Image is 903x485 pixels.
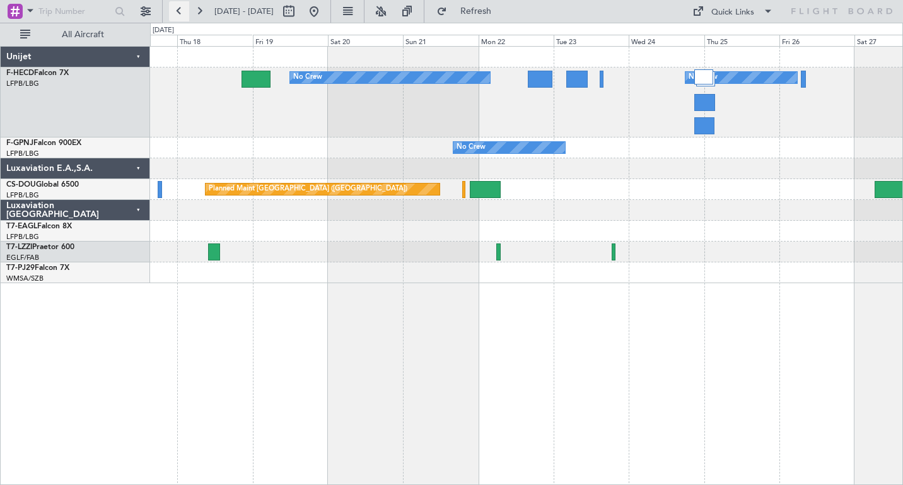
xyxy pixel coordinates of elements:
button: All Aircraft [14,25,137,45]
div: Planned Maint [GEOGRAPHIC_DATA] ([GEOGRAPHIC_DATA]) [209,180,407,199]
a: LFPB/LBG [6,190,39,200]
span: [DATE] - [DATE] [214,6,274,17]
a: F-HECDFalcon 7X [6,69,69,77]
a: LFPB/LBG [6,232,39,242]
div: Wed 24 [629,35,704,46]
a: LFPB/LBG [6,149,39,158]
div: No Crew [457,138,486,157]
input: Trip Number [38,2,111,21]
div: [DATE] [153,25,174,36]
span: Refresh [450,7,503,16]
span: F-HECD [6,69,34,77]
div: Fri 26 [779,35,854,46]
a: T7-LZZIPraetor 600 [6,243,74,251]
div: Tue 23 [554,35,629,46]
div: Quick Links [711,6,754,19]
div: No Crew [293,68,322,87]
a: T7-EAGLFalcon 8X [6,223,72,230]
a: LFPB/LBG [6,79,39,88]
div: Thu 18 [177,35,252,46]
a: EGLF/FAB [6,253,39,262]
span: T7-PJ29 [6,264,35,272]
div: Mon 22 [479,35,554,46]
span: All Aircraft [33,30,133,39]
a: CS-DOUGlobal 6500 [6,181,79,189]
span: T7-EAGL [6,223,37,230]
span: F-GPNJ [6,139,33,147]
div: Sun 21 [403,35,478,46]
a: T7-PJ29Falcon 7X [6,264,69,272]
div: Sat 20 [328,35,403,46]
div: Thu 25 [704,35,779,46]
a: F-GPNJFalcon 900EX [6,139,81,147]
button: Quick Links [686,1,779,21]
button: Refresh [431,1,506,21]
a: WMSA/SZB [6,274,44,283]
span: CS-DOU [6,181,36,189]
span: T7-LZZI [6,243,32,251]
div: No Crew [689,68,718,87]
div: Fri 19 [253,35,328,46]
